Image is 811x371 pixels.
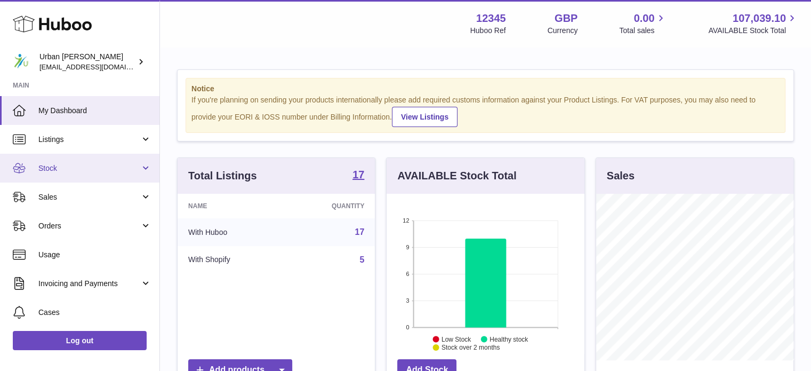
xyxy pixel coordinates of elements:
text: 0 [406,324,409,330]
div: Huboo Ref [470,26,506,36]
a: Log out [13,331,147,350]
th: Quantity [284,194,375,218]
text: 12 [403,217,409,224]
h3: Total Listings [188,169,257,183]
h3: AVAILABLE Stock Total [397,169,516,183]
div: If you're planning on sending your products internationally please add required customs informati... [191,95,780,127]
span: 0.00 [634,11,655,26]
strong: 12345 [476,11,506,26]
text: 3 [406,297,409,304]
th: Name [178,194,284,218]
span: Usage [38,250,151,260]
span: Cases [38,307,151,318]
span: Invoicing and Payments [38,279,140,289]
span: 107,039.10 [733,11,786,26]
img: orders@urbanpoling.com [13,54,29,70]
a: 17 [352,169,364,182]
div: Urban [PERSON_NAME] [39,52,135,72]
text: Low Stock [441,335,471,343]
div: Currency [548,26,578,36]
span: My Dashboard [38,106,151,116]
strong: Notice [191,84,780,94]
strong: 17 [352,169,364,180]
span: Orders [38,221,140,231]
a: 5 [359,255,364,264]
a: 107,039.10 AVAILABLE Stock Total [708,11,798,36]
strong: GBP [555,11,577,26]
text: 9 [406,244,409,250]
text: Healthy stock [489,335,528,343]
span: Total sales [619,26,667,36]
a: View Listings [392,107,457,127]
a: 17 [355,227,365,236]
td: With Shopify [178,246,284,274]
span: Listings [38,135,140,145]
span: Stock [38,163,140,173]
text: Stock over 2 months [441,344,500,351]
td: With Huboo [178,218,284,246]
span: AVAILABLE Stock Total [708,26,798,36]
text: 6 [406,271,409,277]
h3: Sales [607,169,635,183]
a: 0.00 Total sales [619,11,667,36]
span: Sales [38,192,140,202]
span: [EMAIL_ADDRESS][DOMAIN_NAME] [39,62,157,71]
